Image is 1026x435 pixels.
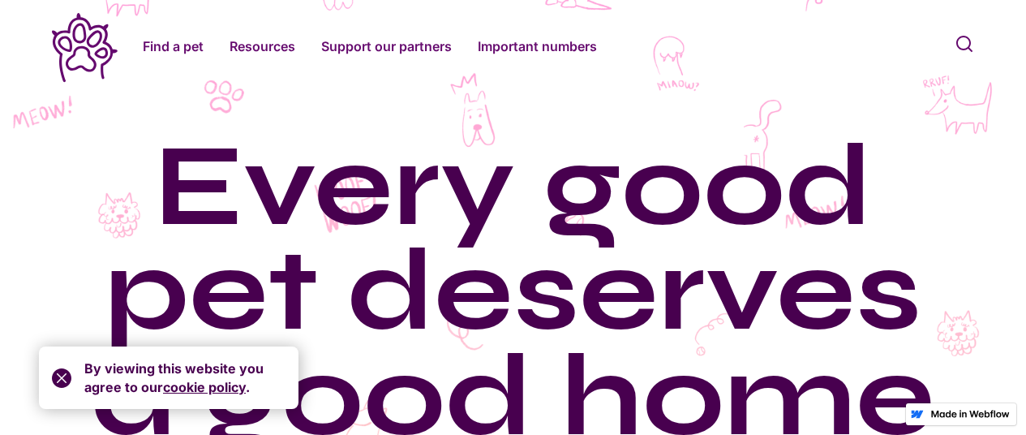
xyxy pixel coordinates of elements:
[84,360,285,396] div: By viewing this website you agree to our .
[321,37,452,56] a: Support our partners
[143,37,204,56] a: Find a pet
[930,410,1010,418] img: Made in Webflow
[163,379,246,395] a: cookie policy
[478,37,597,56] a: Important numbers
[230,37,295,56] a: Resources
